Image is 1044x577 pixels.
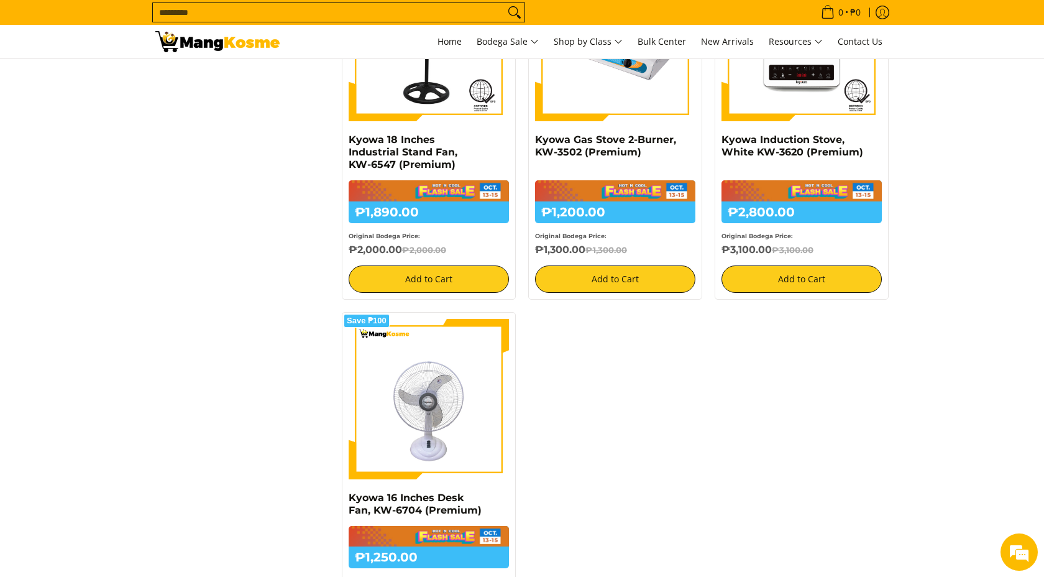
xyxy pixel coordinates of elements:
[477,34,539,50] span: Bodega Sale
[769,34,823,50] span: Resources
[292,25,889,58] nav: Main Menu
[762,25,829,58] a: Resources
[65,70,209,86] div: Chat with us now
[547,25,629,58] a: Shop by Class
[204,6,234,36] div: Minimize live chat window
[721,201,882,223] h6: ₱2,800.00
[349,233,420,239] small: Original Bodega Price:
[6,339,237,383] textarea: Type your message and hit 'Enter'
[721,244,882,256] h6: ₱3,100.00
[349,265,509,293] button: Add to Cart
[838,35,882,47] span: Contact Us
[349,319,509,479] img: kyowa-16-inch-desk-fan-white-full-view-mang-kosme
[505,3,524,22] button: Search
[817,6,864,19] span: •
[701,35,754,47] span: New Arrivals
[554,34,623,50] span: Shop by Class
[431,25,468,58] a: Home
[347,317,387,325] span: Save ₱100
[349,547,509,568] h6: ₱1,250.00
[349,201,509,223] h6: ₱1,890.00
[402,245,446,255] del: ₱2,000.00
[831,25,889,58] a: Contact Us
[470,25,545,58] a: Bodega Sale
[155,31,280,52] img: Hot N Cool: Mang Kosme MID-PAYDAY APPLIANCES SALE! l Mang Kosme
[349,244,509,256] h6: ₱2,000.00
[535,201,695,223] h6: ₱1,200.00
[437,35,462,47] span: Home
[349,492,482,516] a: Kyowa 16 Inches Desk Fan, KW-6704 (Premium)
[848,8,863,17] span: ₱0
[721,265,882,293] button: Add to Cart
[535,134,676,158] a: Kyowa Gas Stove 2-Burner, KW-3502 (Premium)
[836,8,845,17] span: 0
[349,134,457,170] a: Kyowa 18 Inches Industrial Stand Fan, KW-6547 (Premium)
[535,233,607,239] small: Original Bodega Price:
[638,35,686,47] span: Bulk Center
[721,134,863,158] a: Kyowa Induction Stove, White KW-3620 (Premium)
[535,265,695,293] button: Add to Cart
[585,245,627,255] del: ₱1,300.00
[631,25,692,58] a: Bulk Center
[772,245,813,255] del: ₱3,100.00
[535,244,695,256] h6: ₱1,300.00
[72,157,172,282] span: We're online!
[695,25,760,58] a: New Arrivals
[721,233,793,239] small: Original Bodega Price:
